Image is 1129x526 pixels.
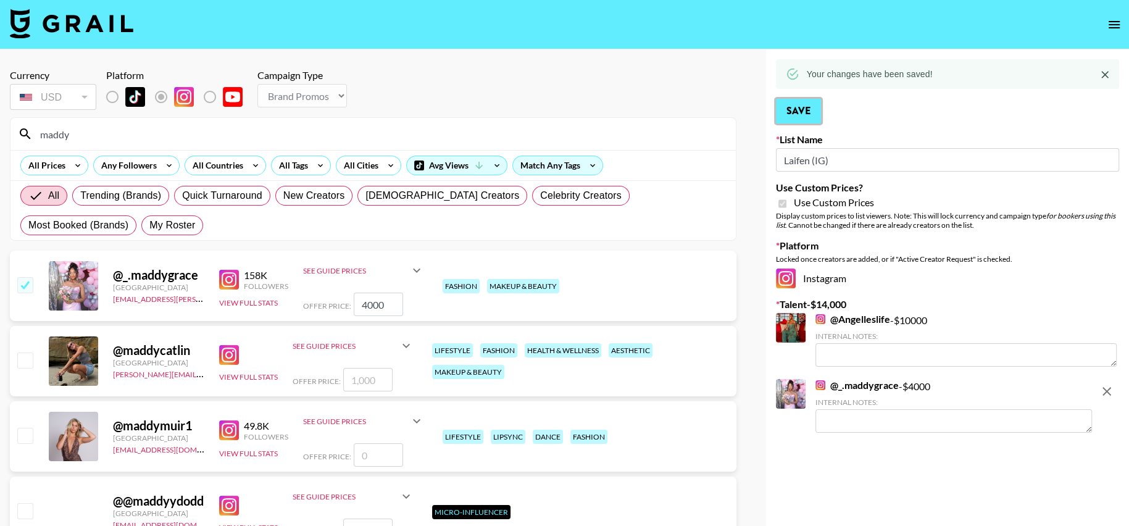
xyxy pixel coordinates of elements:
img: Instagram [815,314,825,324]
img: YouTube [223,87,243,107]
span: Most Booked (Brands) [28,218,128,233]
div: [GEOGRAPHIC_DATA] [113,509,204,518]
input: 1,000 [343,368,393,391]
input: Search by User Name [33,124,728,144]
div: All Tags [272,156,310,175]
div: Followers [244,432,288,441]
div: @ maddymuir1 [113,418,204,433]
img: Instagram [174,87,194,107]
div: Currency is locked to USD [10,81,96,112]
div: [GEOGRAPHIC_DATA] [113,358,204,367]
img: Instagram [815,380,825,390]
div: Display custom prices to list viewers. Note: This will lock currency and campaign type . Cannot b... [776,211,1119,230]
div: See Guide Prices [293,482,414,511]
div: See Guide Prices [303,406,424,436]
div: makeup & beauty [432,365,504,379]
div: Instagram [776,269,1119,288]
div: See Guide Prices [303,266,409,275]
div: See Guide Prices [303,256,424,285]
span: Celebrity Creators [540,188,622,203]
img: Instagram [219,270,239,290]
span: Quick Turnaround [182,188,262,203]
div: - $ 10000 [815,313,1117,367]
div: lipsync [491,430,525,444]
a: @Angelleslife [815,313,890,325]
div: Match Any Tags [513,156,602,175]
img: Grail Talent [10,9,133,38]
div: Any Followers [94,156,159,175]
div: fashion [570,430,607,444]
div: @ @maddyydodd [113,493,204,509]
span: All [48,188,59,203]
span: Use Custom Prices [794,196,874,209]
button: Close [1096,65,1114,84]
label: Talent - $ 14,000 [776,298,1119,311]
div: Followers [244,282,288,291]
label: Use Custom Prices? [776,182,1119,194]
div: @ _.maddygrace [113,267,204,283]
div: List locked to Instagram. [106,84,252,110]
div: USD [12,86,94,108]
div: lifestyle [443,430,483,444]
div: All Cities [336,156,381,175]
div: [GEOGRAPHIC_DATA] [113,283,204,292]
span: Offer Price: [293,377,341,386]
a: [EMAIL_ADDRESS][DOMAIN_NAME] [113,443,237,454]
span: [DEMOGRAPHIC_DATA] Creators [365,188,519,203]
label: Platform [776,240,1119,252]
div: [GEOGRAPHIC_DATA] [113,433,204,443]
button: View Full Stats [219,298,278,307]
a: @_.maddygrace [815,379,899,391]
div: Micro-Influencer [432,505,510,519]
button: open drawer [1102,12,1127,37]
input: 0 [354,443,403,467]
div: fashion [480,343,517,357]
div: Platform [106,69,252,81]
img: Instagram [776,269,796,288]
div: - $ 4000 [815,379,1092,433]
a: [EMAIL_ADDRESS][PERSON_NAME][DOMAIN_NAME] [113,292,296,304]
em: for bookers using this list [776,211,1115,230]
div: Internal Notes: [815,398,1092,407]
button: Save [776,99,821,123]
div: lifestyle [432,343,473,357]
span: New Creators [283,188,345,203]
button: remove [1094,379,1119,404]
div: Currency [10,69,96,81]
div: aesthetic [609,343,652,357]
div: See Guide Prices [293,492,399,501]
img: Instagram [219,496,239,516]
div: Locked once creators are added, or if "Active Creator Request" is checked. [776,254,1119,264]
input: 5,000 [354,293,403,316]
div: health & wellness [525,343,601,357]
div: fashion [443,279,480,293]
div: All Countries [185,156,246,175]
button: View Full Stats [219,372,278,382]
img: Instagram [219,345,239,365]
div: Avg Views [407,156,507,175]
span: Trending (Brands) [80,188,161,203]
span: Offer Price: [303,452,351,461]
div: @ maddycatlin [113,343,204,358]
div: dance [533,430,563,444]
div: See Guide Prices [303,417,409,426]
div: Internal Notes: [815,332,1117,341]
a: [PERSON_NAME][EMAIL_ADDRESS][DOMAIN_NAME] [113,367,296,379]
div: 158K [244,269,288,282]
div: Campaign Type [257,69,347,81]
div: 49.8K [244,420,288,432]
div: See Guide Prices [293,341,399,351]
div: All Prices [21,156,68,175]
button: View Full Stats [219,449,278,458]
span: Offer Price: [303,301,351,311]
span: My Roster [149,218,195,233]
label: List Name [776,133,1119,146]
img: Instagram [219,420,239,440]
img: TikTok [125,87,145,107]
div: makeup & beauty [487,279,559,293]
div: Your changes have been saved! [807,63,933,85]
div: See Guide Prices [293,331,414,361]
